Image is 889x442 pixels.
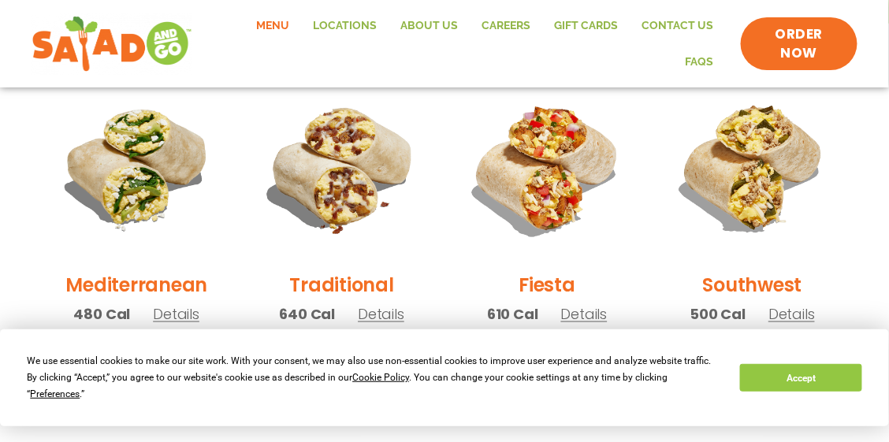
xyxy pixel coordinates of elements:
[470,8,542,44] a: Careers
[30,388,80,399] span: Preferences
[244,8,301,44] a: Menu
[703,271,802,299] h2: Southwest
[208,8,725,80] nav: Menu
[290,271,394,299] h2: Traditional
[358,304,404,324] span: Details
[673,44,725,80] a: FAQs
[630,8,725,44] a: Contact Us
[741,17,857,71] a: ORDER NOW
[251,77,433,259] img: Product photo for Traditional
[65,271,207,299] h2: Mediterranean
[46,77,228,259] img: Product photo for Mediterranean Breakfast Burrito
[542,8,630,44] a: GIFT CARDS
[757,25,842,63] span: ORDER NOW
[456,77,638,259] img: Product photo for Fiesta
[280,303,336,325] span: 640 Cal
[352,372,409,383] span: Cookie Policy
[768,304,815,324] span: Details
[662,77,844,259] img: Product photo for Southwest
[74,303,131,325] span: 480 Cal
[27,353,721,403] div: We use essential cookies to make our site work. With your consent, we may also use non-essential ...
[690,303,746,325] span: 500 Cal
[32,13,192,76] img: new-SAG-logo-768×292
[561,304,608,324] span: Details
[487,303,538,325] span: 610 Cal
[301,8,389,44] a: Locations
[740,364,861,392] button: Accept
[153,304,199,324] span: Details
[389,8,470,44] a: About Us
[519,271,575,299] h2: Fiesta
